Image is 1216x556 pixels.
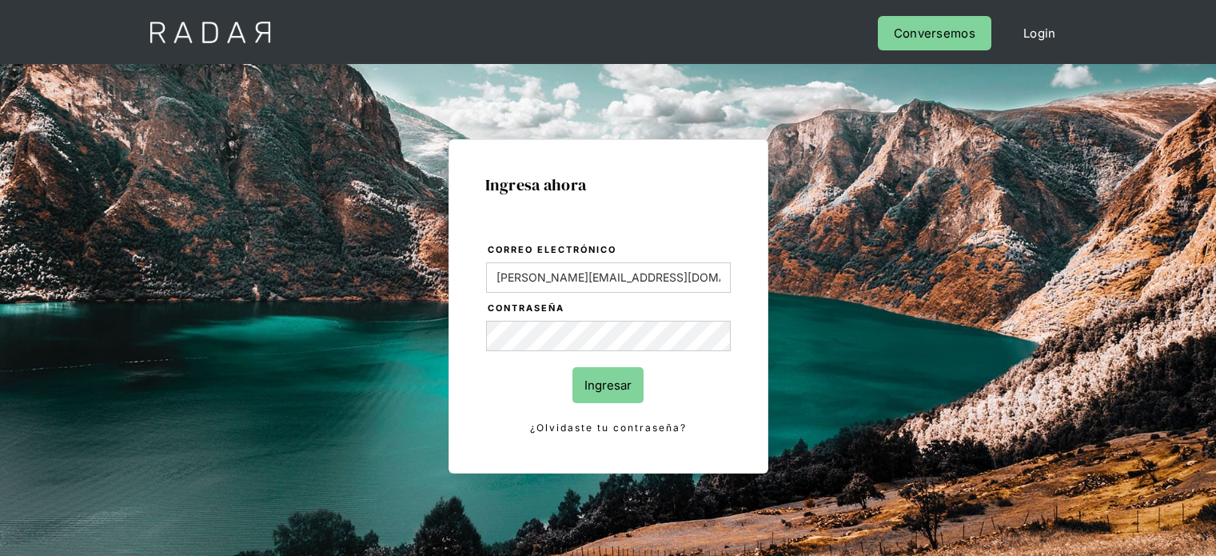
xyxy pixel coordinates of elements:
a: Login [1007,16,1072,50]
label: Correo electrónico [488,242,731,258]
h1: Ingresa ahora [485,176,732,194]
a: ¿Olvidaste tu contraseña? [486,419,731,437]
a: Conversemos [878,16,991,50]
form: Login Form [485,242,732,437]
input: bruce@wayne.com [486,262,731,293]
label: Contraseña [488,301,731,317]
input: Ingresar [572,367,644,403]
